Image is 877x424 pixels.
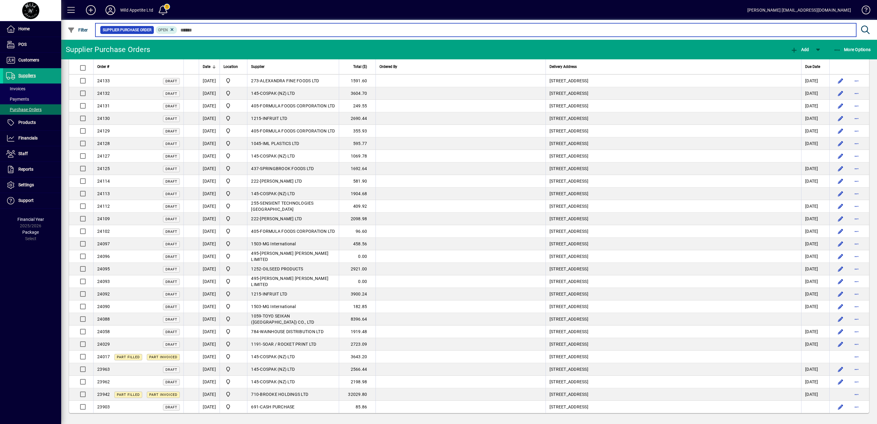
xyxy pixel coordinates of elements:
button: More options [852,226,861,236]
td: 0.00 [339,250,376,263]
td: 2690.44 [339,112,376,125]
span: Draft [165,255,177,259]
td: 1069.78 [339,150,376,162]
span: Open [158,28,168,32]
td: [DATE] [199,288,220,300]
span: 145 [251,191,259,196]
td: [DATE] [801,100,829,112]
span: IML PLASTICS LTD [263,141,299,146]
button: Add [81,5,101,16]
span: Financials [18,136,38,140]
div: Total ($) [343,63,372,70]
button: Edit [836,314,846,324]
button: Edit [836,364,846,374]
span: 405 [251,128,259,133]
button: More options [852,277,861,286]
span: Staff [18,151,28,156]
button: More options [852,289,861,299]
span: Location [224,63,238,70]
button: More options [852,264,861,274]
td: [STREET_ADDRESS] [546,87,801,100]
td: [DATE] [801,225,829,238]
span: Draft [165,180,177,184]
button: More options [852,377,861,387]
span: Purchase Orders [6,107,42,112]
span: FORMULA FOODS CORPORATION LTD [260,128,335,133]
span: 24092 [97,292,110,296]
span: Financial Year [17,217,44,222]
span: Filter [68,28,88,32]
span: Draft [165,104,177,108]
button: More options [852,302,861,311]
span: Wild Appetite Ltd [224,102,243,110]
span: 255 [251,201,259,206]
button: Add [789,44,810,55]
button: More options [852,389,861,399]
td: - [247,313,339,325]
span: Payments [6,97,29,102]
span: 1215 [251,116,261,121]
a: Customers [3,53,61,68]
span: 24129 [97,128,110,133]
button: More options [852,339,861,349]
td: - [247,137,339,150]
span: Delivery Address [550,63,577,70]
span: FORMULA FOODS CORPORATION LTD [260,229,335,234]
span: Wild Appetite Ltd [224,240,243,247]
td: 595.77 [339,137,376,150]
span: POS [18,42,27,47]
span: Invoices [6,86,25,91]
button: More options [852,327,861,337]
td: - [247,162,339,175]
button: More options [852,214,861,224]
td: - [247,150,339,162]
div: Order # [97,63,180,70]
td: - [247,112,339,125]
button: More options [852,201,861,211]
td: 1591.60 [339,75,376,87]
td: - [247,100,339,112]
span: Draft [165,142,177,146]
td: [DATE] [801,213,829,225]
td: - [247,250,339,263]
span: 24114 [97,179,110,184]
span: Date [203,63,210,70]
td: 8396.64 [339,313,376,325]
span: Draft [165,192,177,196]
span: 437 [251,166,259,171]
td: [DATE] [801,300,829,313]
td: 2098.98 [339,213,376,225]
td: [DATE] [199,300,220,313]
span: FORMULA FOODS CORPORATION LTD [260,103,335,108]
td: 3900.24 [339,288,376,300]
span: 24131 [97,103,110,108]
button: More Options [832,44,872,55]
button: Edit [836,239,846,249]
a: Financials [3,131,61,146]
span: 24090 [97,304,110,309]
span: 24113 [97,191,110,196]
td: - [247,188,339,200]
button: Edit [836,377,846,387]
button: More options [852,402,861,412]
td: - [247,288,339,300]
button: More options [852,364,861,374]
button: Edit [836,164,846,173]
button: More options [852,189,861,199]
span: Draft [165,117,177,121]
span: SENSIENT TECHNOLOGIES [GEOGRAPHIC_DATA] [251,201,313,212]
span: 24093 [97,279,110,284]
span: Draft [165,292,177,296]
button: Edit [836,139,846,148]
button: Edit [836,251,846,261]
span: Wild Appetite Ltd [224,215,243,222]
span: 1215 [251,292,261,296]
span: Wild Appetite Ltd [224,90,243,97]
span: Draft [165,267,177,271]
td: [STREET_ADDRESS] [546,175,801,188]
td: [DATE] [199,188,220,200]
a: POS [3,37,61,52]
td: [DATE] [199,250,220,263]
button: Edit [836,214,846,224]
a: Support [3,193,61,208]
